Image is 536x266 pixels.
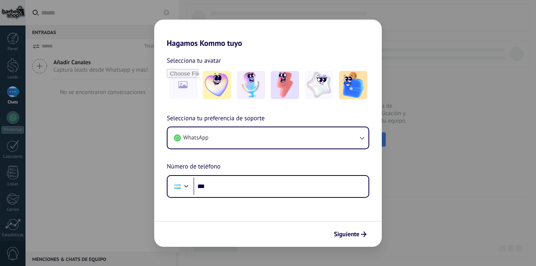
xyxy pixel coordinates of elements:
[183,134,208,142] span: WhatsApp
[339,71,367,99] img: -5.jpeg
[271,71,299,99] img: -3.jpeg
[170,178,185,195] div: Argentina: + 54
[305,71,333,99] img: -4.jpeg
[237,71,265,99] img: -2.jpeg
[154,20,382,48] h2: Hagamos Kommo tuyo
[330,228,370,241] button: Siguiente
[167,162,221,172] span: Número de teléfono
[167,114,265,124] span: Selecciona tu preferencia de soporte
[168,127,368,148] button: WhatsApp
[203,71,231,99] img: -1.jpeg
[334,232,359,237] span: Siguiente
[167,56,221,66] span: Selecciona tu avatar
